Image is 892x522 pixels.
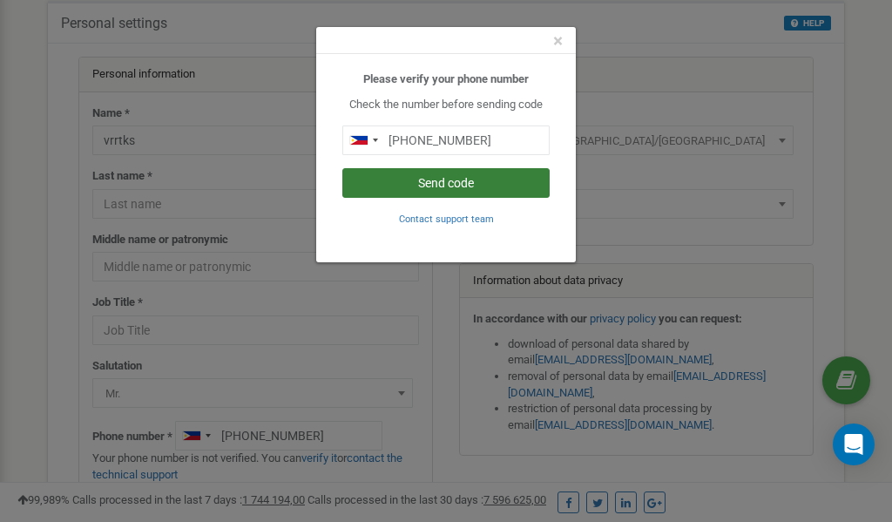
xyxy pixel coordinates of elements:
[363,72,529,85] b: Please verify your phone number
[343,126,383,154] div: Telephone country code
[553,32,563,51] button: Close
[342,125,550,155] input: 0905 123 4567
[399,212,494,225] a: Contact support team
[833,424,875,465] div: Open Intercom Messenger
[553,31,563,51] span: ×
[342,168,550,198] button: Send code
[399,214,494,225] small: Contact support team
[342,97,550,113] p: Check the number before sending code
